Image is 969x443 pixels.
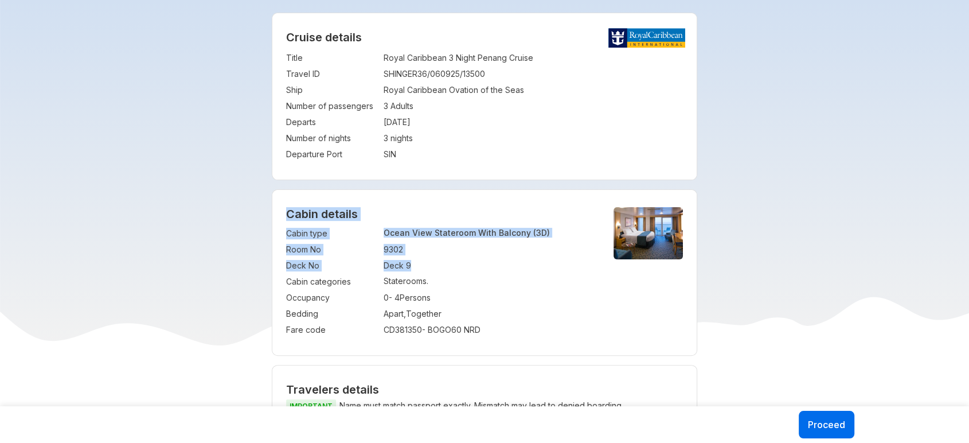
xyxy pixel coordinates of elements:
[378,66,384,82] td: :
[384,130,683,146] td: 3 nights
[286,130,378,146] td: Number of nights
[384,290,595,306] td: 0 - 4 Persons
[384,146,683,162] td: SIN
[384,114,683,130] td: [DATE]
[799,411,854,438] button: Proceed
[286,66,378,82] td: Travel ID
[286,306,378,322] td: Bedding
[286,30,683,44] h2: Cruise details
[286,322,378,338] td: Fare code
[384,258,595,274] td: Deck 9
[533,228,550,238] span: (3D)
[286,50,378,66] td: Title
[286,290,378,306] td: Occupancy
[378,274,384,290] td: :
[378,130,384,146] td: :
[384,276,595,286] p: Staterooms.
[378,306,384,322] td: :
[384,50,683,66] td: Royal Caribbean 3 Night Penang Cruise
[286,399,336,413] span: IMPORTANT
[384,82,683,98] td: Royal Caribbean Ovation of the Seas
[384,242,595,258] td: 9302
[384,66,683,82] td: SHINGER36/060925/13500
[378,290,384,306] td: :
[384,324,595,336] div: CD381350 - BOGO60 NRD
[286,274,378,290] td: Cabin categories
[384,228,595,238] p: Ocean View Stateroom With Balcony
[286,399,683,413] p: Name must match passport exactly. Mismatch may lead to denied boarding.
[286,146,378,162] td: Departure Port
[286,98,378,114] td: Number of passengers
[286,242,378,258] td: Room No
[378,50,384,66] td: :
[378,322,384,338] td: :
[378,98,384,114] td: :
[378,258,384,274] td: :
[286,82,378,98] td: Ship
[378,242,384,258] td: :
[384,98,683,114] td: 3 Adults
[378,146,384,162] td: :
[286,207,683,221] h4: Cabin details
[286,383,683,397] h2: Travelers details
[378,82,384,98] td: :
[286,258,378,274] td: Deck No
[286,114,378,130] td: Departs
[378,114,384,130] td: :
[406,309,441,318] span: Together
[286,226,378,242] td: Cabin type
[378,226,384,242] td: :
[384,309,406,318] span: Apart ,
